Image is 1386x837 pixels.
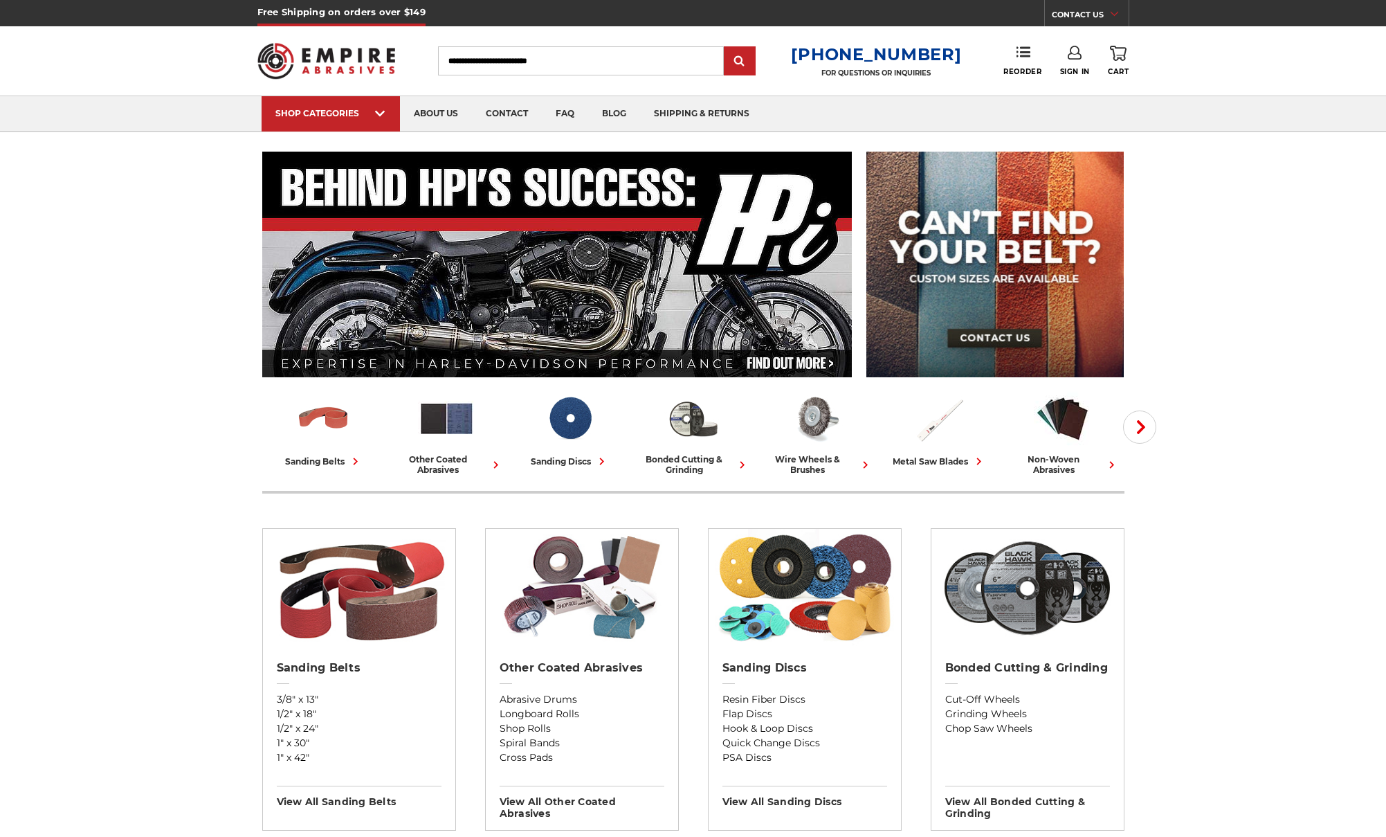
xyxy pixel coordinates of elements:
[492,529,671,647] img: Other Coated Abrasives
[400,96,472,132] a: about us
[760,454,873,475] div: wire wheels & brushes
[722,721,887,736] a: Hook & Loop Discs
[722,786,887,808] h3: View All sanding discs
[911,390,968,447] img: Metal Saw Blades
[1108,46,1129,76] a: Cart
[1052,7,1129,26] a: CONTACT US
[884,390,996,469] a: metal saw blades
[1108,67,1129,76] span: Cart
[277,736,441,750] a: 1" x 30"
[277,692,441,707] a: 3/8" x 13"
[945,721,1110,736] a: Chop Saw Wheels
[500,736,664,750] a: Spiral Bands
[866,152,1124,377] img: promo banner for custom belts.
[945,707,1110,721] a: Grinding Wheels
[1003,67,1041,76] span: Reorder
[257,34,396,88] img: Empire Abrasives
[1123,411,1156,444] button: Next
[500,707,664,721] a: Longboard Rolls
[541,390,599,447] img: Sanding Discs
[1034,390,1091,447] img: Non-woven Abrasives
[277,786,441,808] h3: View All sanding belts
[1003,46,1041,75] a: Reorder
[500,721,664,736] a: Shop Rolls
[787,390,845,447] img: Wire Wheels & Brushes
[1060,67,1090,76] span: Sign In
[1007,390,1119,475] a: non-woven abrasives
[791,69,961,78] p: FOR QUESTIONS OR INQUIRIES
[277,750,441,765] a: 1" x 42"
[945,786,1110,820] h3: View All bonded cutting & grinding
[500,661,664,675] h2: Other Coated Abrasives
[722,692,887,707] a: Resin Fiber Discs
[715,529,894,647] img: Sanding Discs
[472,96,542,132] a: contact
[295,390,352,447] img: Sanding Belts
[418,390,475,447] img: Other Coated Abrasives
[945,692,1110,707] a: Cut-Off Wheels
[664,390,722,447] img: Bonded Cutting & Grinding
[500,692,664,707] a: Abrasive Drums
[542,96,588,132] a: faq
[277,707,441,721] a: 1/2" x 18"
[268,390,380,469] a: sanding belts
[722,750,887,765] a: PSA Discs
[722,707,887,721] a: Flap Discs
[285,454,363,469] div: sanding belts
[277,661,441,675] h2: Sanding Belts
[500,750,664,765] a: Cross Pads
[391,390,503,475] a: other coated abrasives
[588,96,640,132] a: blog
[726,48,754,75] input: Submit
[262,152,852,377] img: Banner for an interview featuring Horsepower Inc who makes Harley performance upgrades featured o...
[938,529,1117,647] img: Bonded Cutting & Grinding
[277,721,441,736] a: 1/2" x 24"
[500,786,664,820] h3: View All other coated abrasives
[637,390,749,475] a: bonded cutting & grinding
[269,529,448,647] img: Sanding Belts
[531,454,609,469] div: sanding discs
[391,454,503,475] div: other coated abrasives
[275,108,386,118] div: SHOP CATEGORIES
[945,661,1110,675] h2: Bonded Cutting & Grinding
[893,454,986,469] div: metal saw blades
[722,661,887,675] h2: Sanding Discs
[722,736,887,750] a: Quick Change Discs
[640,96,763,132] a: shipping & returns
[760,390,873,475] a: wire wheels & brushes
[514,390,626,469] a: sanding discs
[1007,454,1119,475] div: non-woven abrasives
[791,44,961,64] a: [PHONE_NUMBER]
[637,454,749,475] div: bonded cutting & grinding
